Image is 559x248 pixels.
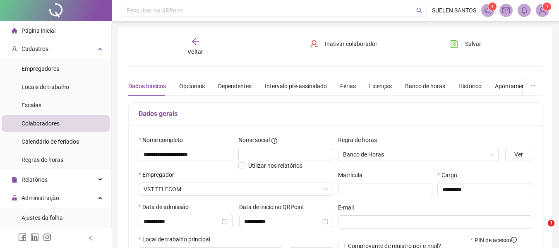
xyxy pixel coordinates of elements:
[187,48,203,55] span: Voltar
[248,162,302,169] span: Utilizar nos relatórios
[22,27,55,34] span: Página inicial
[218,82,252,91] div: Dependentes
[144,183,328,195] span: VST AGENCIAMENTO E SERVICOS LTDA
[502,7,510,14] span: mail
[88,235,94,241] span: left
[22,176,48,183] span: Relatórios
[484,7,492,14] span: notification
[139,135,188,144] label: Nome completo
[179,82,205,91] div: Opcionais
[139,109,532,119] h5: Dados gerais
[22,214,63,221] span: Ajustes da folha
[521,7,528,14] span: bell
[369,82,392,91] div: Licenças
[139,235,216,244] label: Local de trabalho principal
[450,40,458,48] span: save
[12,195,17,201] span: lock
[325,39,377,48] span: Inativar colaborador
[523,77,542,96] button: ellipsis
[310,40,318,48] span: user-delete
[22,84,69,90] span: Locais de trabalho
[505,148,532,161] button: Ver
[511,237,517,243] span: info-circle
[12,177,17,183] span: file
[548,220,554,226] span: 1
[338,135,382,144] label: Regra de horas
[22,157,63,163] span: Regras de horas
[338,171,368,180] label: Matrícula
[416,7,422,14] span: search
[18,233,26,241] span: facebook
[432,6,476,15] span: SUELEN SANTOS
[22,65,59,72] span: Empregadores
[31,233,39,241] span: linkedin
[531,220,551,240] iframe: Intercom live chat
[12,28,17,34] span: home
[304,37,384,51] button: Inativar colaborador
[338,203,359,212] label: E-mail
[128,82,166,91] div: Dados básicos
[22,102,41,108] span: Escalas
[546,4,549,10] span: 1
[475,236,517,245] span: PIN de acesso
[191,37,199,46] span: arrow-left
[139,202,194,212] label: Data de admissão
[444,37,487,51] button: Salvar
[343,148,494,161] span: Banco de Horas
[495,82,533,91] div: Apontamentos
[514,150,523,159] span: Ver
[437,171,462,180] label: Cargo
[340,82,356,91] div: Férias
[536,4,549,17] img: 39589
[22,138,79,145] span: Calendário de feriados
[265,82,327,91] div: Intervalo pré-assinalado
[139,170,180,179] label: Empregador
[22,195,59,201] span: Administração
[239,202,309,212] label: Data de início no QRPoint
[12,46,17,52] span: user-add
[458,82,482,91] div: Histórico
[405,82,445,91] div: Banco de horas
[543,2,551,11] sup: Atualize o seu contato no menu Meus Dados
[238,135,270,144] span: Nome social
[43,233,51,241] span: instagram
[22,120,60,127] span: Colaboradores
[530,83,536,89] span: ellipsis
[22,46,48,52] span: Cadastros
[271,138,277,144] span: info-circle
[491,4,494,10] span: 1
[488,2,497,11] sup: 1
[465,39,481,48] span: Salvar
